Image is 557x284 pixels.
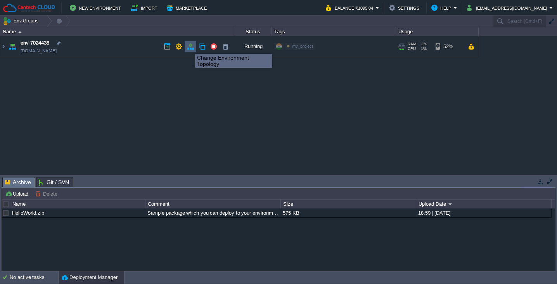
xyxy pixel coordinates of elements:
button: [EMAIL_ADDRESS][DOMAIN_NAME] [467,3,549,12]
a: [DOMAIN_NAME] [21,47,57,55]
button: Env Groups [3,15,41,26]
div: Upload Date [417,200,551,208]
div: Usage [396,27,478,36]
span: my_project [292,44,313,48]
span: CPU [408,46,416,51]
button: Balance ₹1095.04 [326,3,375,12]
span: Git / SVN [39,177,69,187]
img: AMDAwAAAACH5BAEAAAAALAAAAAABAAEAAAICRAEAOw== [0,36,7,57]
button: Delete [35,190,60,197]
button: Deployment Manager [62,274,118,281]
div: Running [233,36,272,57]
div: 52% [436,36,461,57]
img: Cantech Cloud [3,3,55,13]
button: Settings [389,3,422,12]
button: New Environment [70,3,123,12]
span: Archive [5,177,31,187]
a: env-7024438 [21,39,49,47]
div: Comment [146,200,280,208]
button: Import [131,3,160,12]
div: Size [281,200,416,208]
img: AMDAwAAAACH5BAEAAAAALAAAAAABAAEAAAICRAEAOw== [18,31,22,33]
span: RAM [408,42,416,46]
a: HelloWorld.zip [12,210,44,216]
div: 575 KB [281,208,415,217]
button: Upload [5,190,31,197]
div: Sample package which you can deploy to your environment. Feel free to delete and upload a package... [145,208,280,217]
span: 2% [419,42,427,46]
span: 1% [419,46,427,51]
button: Marketplace [167,3,209,12]
div: Change Environment Topology [197,55,270,67]
div: 18:59 | [DATE] [416,208,551,217]
div: Status [234,27,272,36]
div: Tags [272,27,396,36]
div: No active tasks [10,271,58,284]
button: Help [431,3,453,12]
div: Name [10,200,145,208]
div: Name [1,27,233,36]
img: AMDAwAAAACH5BAEAAAAALAAAAAABAAEAAAICRAEAOw== [7,36,18,57]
